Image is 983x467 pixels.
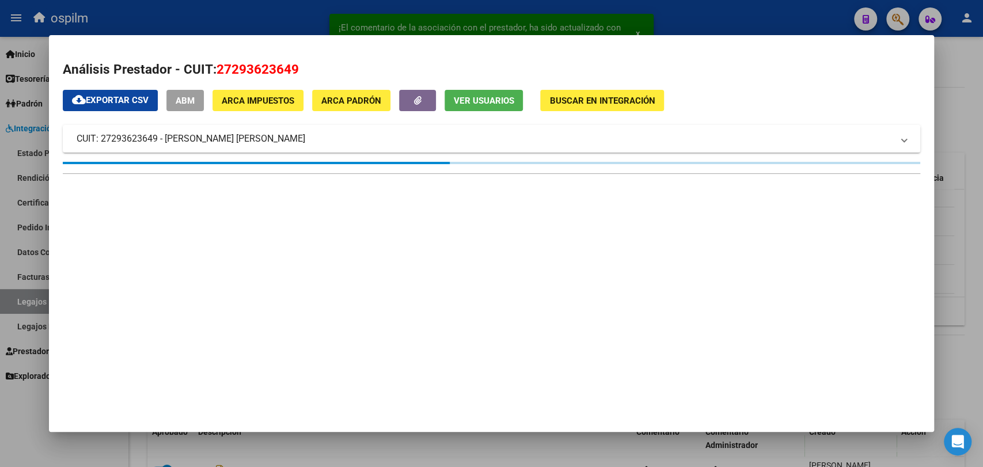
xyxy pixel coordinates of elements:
[72,95,149,105] span: Exportar CSV
[445,90,523,111] button: Ver Usuarios
[63,60,920,79] h2: Análisis Prestador - CUIT:
[454,96,514,106] span: Ver Usuarios
[212,90,303,111] button: ARCA Impuestos
[77,132,892,146] mat-panel-title: CUIT: 27293623649 - [PERSON_NAME] [PERSON_NAME]
[176,96,195,106] span: ABM
[312,90,390,111] button: ARCA Padrón
[72,93,86,107] mat-icon: cloud_download
[217,62,299,77] span: 27293623649
[63,90,158,111] button: Exportar CSV
[540,90,664,111] button: Buscar en Integración
[549,96,655,106] span: Buscar en Integración
[321,96,381,106] span: ARCA Padrón
[166,90,204,111] button: ABM
[222,96,294,106] span: ARCA Impuestos
[63,125,920,153] mat-expansion-panel-header: CUIT: 27293623649 - [PERSON_NAME] [PERSON_NAME]
[944,428,971,455] div: Open Intercom Messenger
